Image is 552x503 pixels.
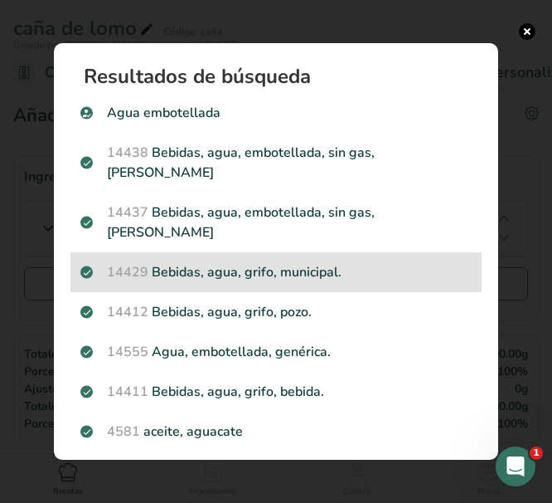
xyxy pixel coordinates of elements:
[107,343,148,361] span: 14555
[80,203,472,242] p: Bebidas, agua, embotellada, sin gas, [PERSON_NAME]
[80,103,472,123] p: Agua embotellada
[107,383,148,401] span: 14411
[107,203,148,222] span: 14437
[80,143,472,183] p: Bebidas, agua, embotellada, sin gas, [PERSON_NAME]
[80,302,472,322] p: Bebidas, agua, grifo, pozo.
[107,263,148,281] span: 14429
[107,422,140,441] span: 4581
[496,447,535,486] iframe: Intercom live chat
[80,262,472,282] p: Bebidas, agua, grifo, municipal.
[530,447,543,460] span: 1
[84,66,482,86] h1: Resultados de búsqueda
[80,342,472,362] p: Agua, embotellada, genérica.
[107,303,148,321] span: 14412
[107,144,148,162] span: 14438
[80,422,472,442] p: aceite, aguacate
[80,382,472,402] p: Bebidas, agua, grifo, bebida.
